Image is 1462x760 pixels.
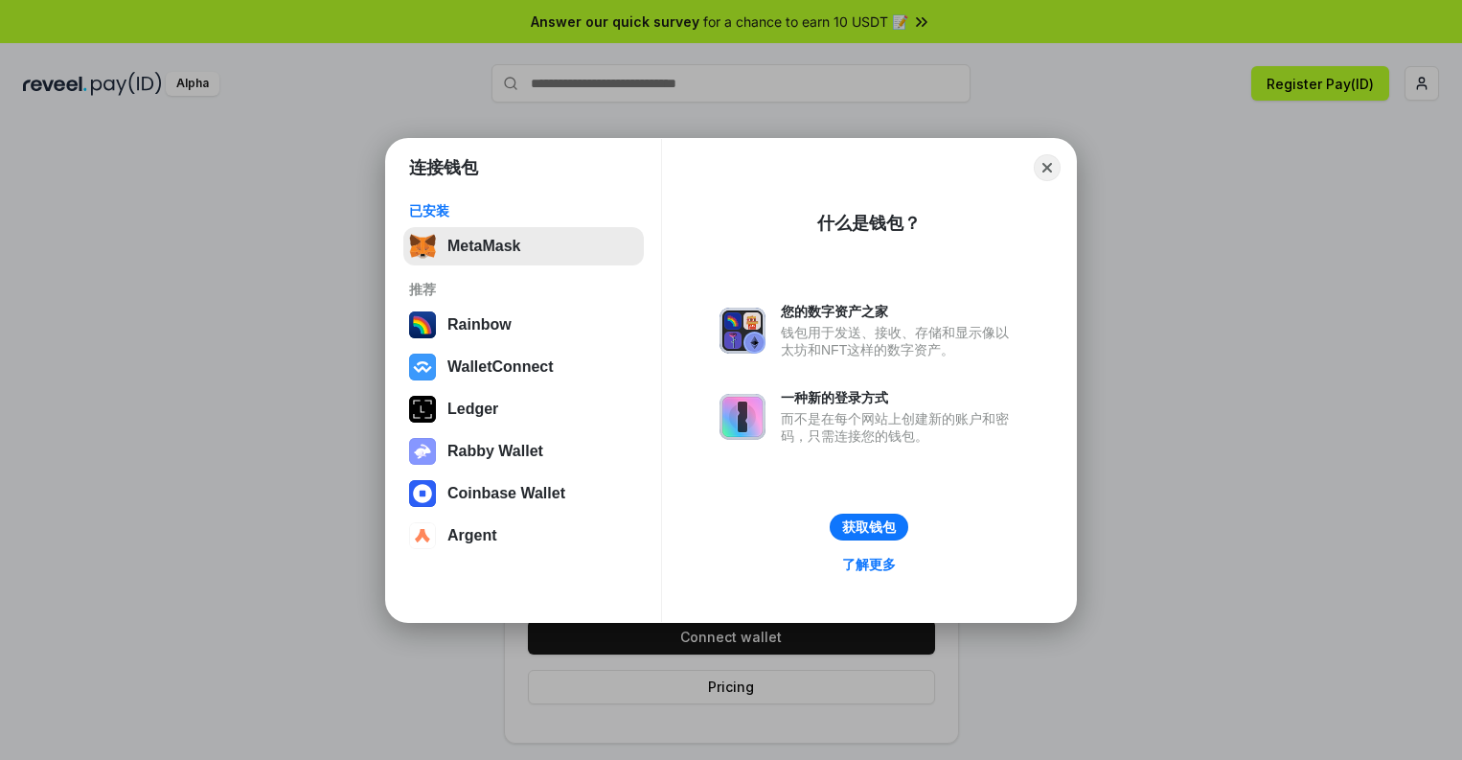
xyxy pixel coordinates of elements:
img: svg+xml,%3Csvg%20width%3D%2228%22%20height%3D%2228%22%20viewBox%3D%220%200%2028%2028%22%20fill%3D... [409,354,436,380]
button: Ledger [403,390,644,428]
button: Coinbase Wallet [403,474,644,513]
div: 已安装 [409,202,638,219]
img: svg+xml,%3Csvg%20width%3D%2228%22%20height%3D%2228%22%20viewBox%3D%220%200%2028%2028%22%20fill%3D... [409,480,436,507]
div: Ledger [447,401,498,418]
button: MetaMask [403,227,644,265]
div: 而不是在每个网站上创建新的账户和密码，只需连接您的钱包。 [781,410,1018,445]
img: svg+xml,%3Csvg%20xmlns%3D%22http%3A%2F%2Fwww.w3.org%2F2000%2Fsvg%22%20fill%3D%22none%22%20viewBox... [409,438,436,465]
div: Rainbow [447,316,512,334]
div: WalletConnect [447,358,554,376]
img: svg+xml,%3Csvg%20xmlns%3D%22http%3A%2F%2Fwww.w3.org%2F2000%2Fsvg%22%20fill%3D%22none%22%20viewBox... [720,308,765,354]
div: Rabby Wallet [447,443,543,460]
a: 了解更多 [831,552,907,577]
button: Rainbow [403,306,644,344]
div: 您的数字资产之家 [781,303,1018,320]
button: Rabby Wallet [403,432,644,471]
button: Argent [403,517,644,555]
div: 获取钱包 [842,518,896,536]
button: Close [1034,154,1061,181]
img: svg+xml,%3Csvg%20fill%3D%22none%22%20height%3D%2233%22%20viewBox%3D%220%200%2035%2033%22%20width%... [409,233,436,260]
button: WalletConnect [403,348,644,386]
div: 钱包用于发送、接收、存储和显示像以太坊和NFT这样的数字资产。 [781,324,1018,358]
div: 了解更多 [842,556,896,573]
div: MetaMask [447,238,520,255]
img: svg+xml,%3Csvg%20xmlns%3D%22http%3A%2F%2Fwww.w3.org%2F2000%2Fsvg%22%20fill%3D%22none%22%20viewBox... [720,394,765,440]
img: svg+xml,%3Csvg%20width%3D%2228%22%20height%3D%2228%22%20viewBox%3D%220%200%2028%2028%22%20fill%3D... [409,522,436,549]
div: Coinbase Wallet [447,485,565,502]
div: 一种新的登录方式 [781,389,1018,406]
img: svg+xml,%3Csvg%20xmlns%3D%22http%3A%2F%2Fwww.w3.org%2F2000%2Fsvg%22%20width%3D%2228%22%20height%3... [409,396,436,423]
img: svg+xml,%3Csvg%20width%3D%22120%22%20height%3D%22120%22%20viewBox%3D%220%200%20120%20120%22%20fil... [409,311,436,338]
h1: 连接钱包 [409,156,478,179]
button: 获取钱包 [830,514,908,541]
div: Argent [447,527,497,544]
div: 推荐 [409,281,638,298]
div: 什么是钱包？ [817,212,921,235]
